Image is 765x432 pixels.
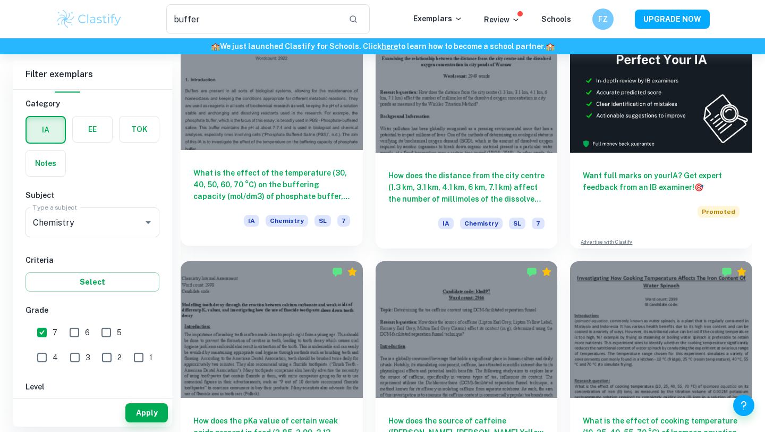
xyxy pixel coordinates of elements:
[244,215,259,227] span: IA
[25,304,159,316] h6: Grade
[2,40,763,52] h6: We just launched Clastify for Schools. Click to learn how to become a school partner.
[53,352,58,363] span: 4
[211,42,220,51] span: 🏫
[117,327,122,338] span: 5
[26,151,65,176] button: Notes
[85,327,90,338] span: 6
[73,117,112,142] button: EE
[25,381,159,393] h6: Level
[266,215,308,227] span: Chemistry
[337,215,350,227] span: 7
[570,16,752,248] a: Want full marks on yourIA? Get expert feedback from an IB examiner!PromotedAdvertise with Clastify
[181,16,363,248] a: What is the effect of the temperature (30, 40, 50, 60, 70 °C) on the buffering capacity (mol/dm3)...
[25,98,159,110] h6: Category
[694,183,703,192] span: 🎯
[381,42,398,51] a: here
[413,13,463,24] p: Exemplars
[376,16,558,248] a: How does the distance from the city centre (1.3 km, 3.1 km, 4.1 km, 6 km, 7.1 km) affect the numb...
[541,267,552,277] div: Premium
[125,403,168,422] button: Apply
[27,117,65,143] button: IA
[526,267,537,277] img: Marked
[736,267,747,277] div: Premium
[120,117,159,142] button: TOK
[484,14,520,26] p: Review
[13,60,172,89] h6: Filter exemplars
[583,170,739,193] h6: Want full marks on your IA ? Get expert feedback from an IB examiner!
[193,167,350,202] h6: What is the effect of the temperature (30, 40, 50, 60, 70 °C) on the buffering capacity (mol/dm3)...
[166,4,340,34] input: Search for any exemplars...
[546,42,555,51] span: 🏫
[532,218,545,229] span: 7
[597,13,609,25] h6: FZ
[721,267,732,277] img: Marked
[733,395,754,416] button: Help and Feedback
[592,9,614,30] button: FZ
[55,9,123,30] img: Clastify logo
[460,218,503,229] span: Chemistry
[570,16,752,153] img: Thumbnail
[698,206,739,218] span: Promoted
[86,352,90,363] span: 3
[149,352,152,363] span: 1
[581,238,632,246] a: Advertise with Clastify
[347,267,358,277] div: Premium
[25,189,159,201] h6: Subject
[541,15,571,23] a: Schools
[438,218,454,229] span: IA
[509,218,525,229] span: SL
[53,327,57,338] span: 7
[25,254,159,266] h6: Criteria
[25,272,159,292] button: Select
[141,215,156,230] button: Open
[314,215,331,227] span: SL
[33,203,77,212] label: Type a subject
[332,267,343,277] img: Marked
[635,10,710,29] button: UPGRADE NOW
[388,170,545,205] h6: How does the distance from the city centre (1.3 km, 3.1 km, 4.1 km, 6 km, 7.1 km) affect the numb...
[117,352,122,363] span: 2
